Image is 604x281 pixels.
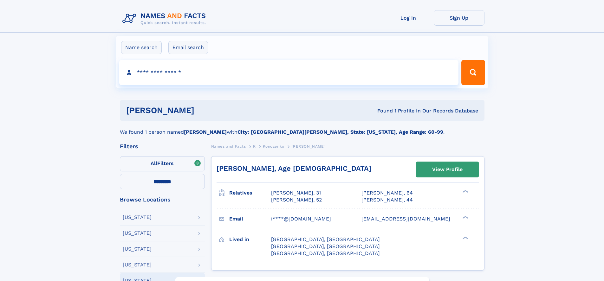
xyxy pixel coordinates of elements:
[126,106,286,114] h1: [PERSON_NAME]
[121,41,162,54] label: Name search
[291,144,325,149] span: [PERSON_NAME]
[120,121,484,136] div: We found 1 person named with .
[461,215,469,219] div: ❯
[271,196,322,203] a: [PERSON_NAME], 52
[229,214,271,224] h3: Email
[271,243,380,249] span: [GEOGRAPHIC_DATA], [GEOGRAPHIC_DATA]
[271,189,321,196] a: [PERSON_NAME], 31
[432,162,463,177] div: View Profile
[120,156,205,171] label: Filters
[434,10,484,26] a: Sign Up
[123,231,152,236] div: [US_STATE]
[120,197,205,202] div: Browse Locations
[286,107,478,114] div: Found 1 Profile In Our Records Database
[383,10,434,26] a: Log In
[361,216,450,222] span: [EMAIL_ADDRESS][DOMAIN_NAME]
[123,246,152,252] div: [US_STATE]
[119,60,459,85] input: search input
[253,142,256,150] a: K
[361,196,413,203] a: [PERSON_NAME], 44
[361,189,413,196] a: [PERSON_NAME], 64
[217,164,371,172] a: [PERSON_NAME], Age [DEMOGRAPHIC_DATA]
[271,250,380,256] span: [GEOGRAPHIC_DATA], [GEOGRAPHIC_DATA]
[120,144,205,149] div: Filters
[120,10,211,27] img: Logo Names and Facts
[211,142,246,150] a: Names and Facts
[271,236,380,242] span: [GEOGRAPHIC_DATA], [GEOGRAPHIC_DATA]
[253,144,256,149] span: K
[461,189,469,194] div: ❯
[263,142,284,150] a: Konozenko
[123,215,152,220] div: [US_STATE]
[229,188,271,198] h3: Relatives
[229,234,271,245] h3: Lived in
[151,160,157,166] span: All
[184,129,227,135] b: [PERSON_NAME]
[461,236,469,240] div: ❯
[123,262,152,267] div: [US_STATE]
[263,144,284,149] span: Konozenko
[416,162,479,177] a: View Profile
[237,129,443,135] b: City: [GEOGRAPHIC_DATA][PERSON_NAME], State: [US_STATE], Age Range: 60-99
[461,60,485,85] button: Search Button
[168,41,208,54] label: Email search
